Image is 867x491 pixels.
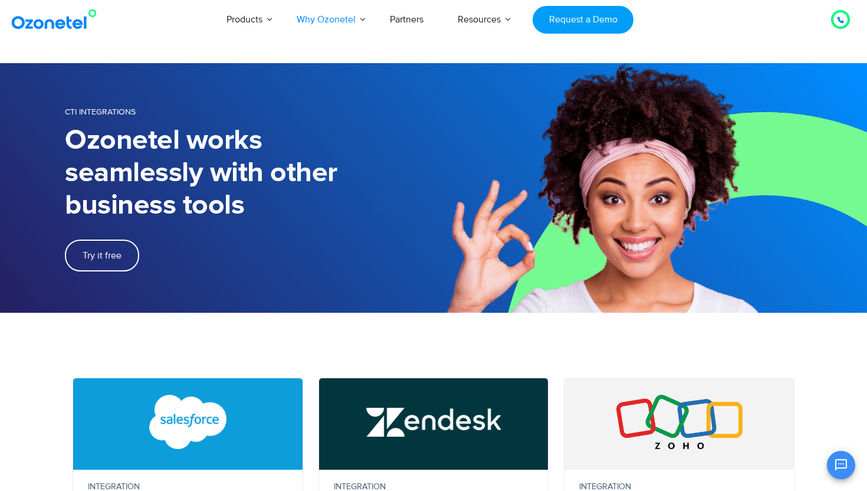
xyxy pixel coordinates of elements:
[533,6,633,34] a: Request a Demo
[65,240,139,271] a: Try it free
[65,125,433,222] h1: Ozonetel works seamlessly with other business tools
[83,251,121,260] span: Try it free
[120,395,255,449] img: Salesforce CTI Integration with Call Center Software
[366,395,501,449] img: Zendesk Call Center Integration
[827,451,855,479] button: Open chat
[65,107,136,117] span: CTI Integrations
